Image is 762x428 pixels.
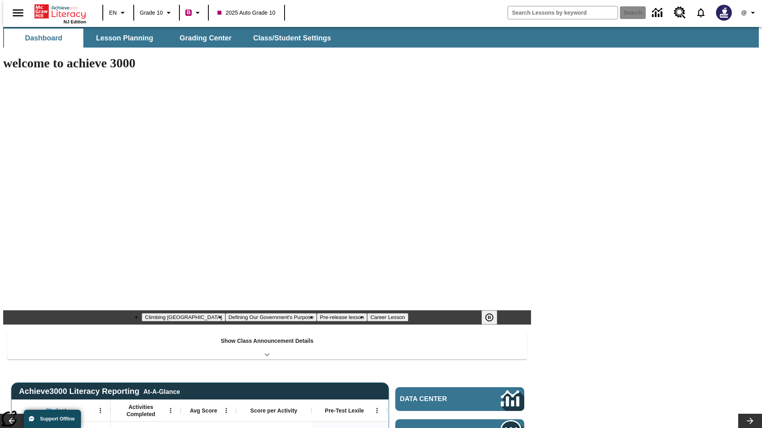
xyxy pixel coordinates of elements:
button: Grade: Grade 10, Select a grade [137,6,177,20]
div: Home [35,3,86,24]
input: search field [508,6,618,19]
h1: welcome to achieve 3000 [3,56,531,71]
button: Open Menu [371,405,383,417]
button: Open side menu [6,1,30,25]
button: Slide 3 Pre-release lesson [317,313,367,321]
span: Lesson Planning [96,34,153,43]
button: Lesson Planning [85,29,164,48]
button: Slide 2 Defining Our Government's Purpose [225,313,317,321]
button: Lesson carousel, Next [738,414,762,428]
button: Profile/Settings [737,6,762,20]
span: Avg Score [190,407,217,414]
button: Open Menu [94,405,106,417]
button: Slide 1 Climbing Mount Tai [142,313,225,321]
button: Select a new avatar [711,2,737,23]
span: Activities Completed [115,403,167,418]
button: Class/Student Settings [247,29,337,48]
button: Pause [481,310,497,325]
div: SubNavbar [3,29,338,48]
a: Resource Center, Will open in new tab [669,2,691,23]
p: Show Class Announcement Details [221,337,314,345]
span: Pre-Test Lexile [325,407,364,414]
div: Show Class Announcement Details [7,332,527,359]
span: Data Center [400,395,474,403]
span: B [187,8,190,17]
span: Class/Student Settings [253,34,331,43]
button: Support Offline [24,410,81,428]
button: Open Menu [220,405,232,417]
div: SubNavbar [3,27,759,48]
button: Dashboard [4,29,83,48]
button: Language: EN, Select a language [106,6,131,20]
span: @ [741,9,747,17]
a: Data Center [395,387,524,411]
a: Notifications [691,2,711,23]
span: Dashboard [25,34,62,43]
span: 2025 Auto Grade 10 [217,9,275,17]
span: Student [46,407,66,414]
button: Boost Class color is violet red. Change class color [182,6,206,20]
button: Grading Center [166,29,245,48]
div: Pause [481,310,505,325]
div: At-A-Glance [143,387,180,396]
span: Achieve3000 Literacy Reporting [19,387,180,396]
span: Grading Center [179,34,231,43]
span: Support Offline [40,416,75,422]
span: EN [109,9,117,17]
button: Slide 4 Career Lesson [367,313,408,321]
a: Data Center [647,2,669,24]
span: Score per Activity [250,407,298,414]
span: Grade 10 [140,9,163,17]
span: NJ Edition [63,19,86,24]
button: Open Menu [165,405,177,417]
a: Home [35,4,86,19]
img: Avatar [716,5,732,21]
